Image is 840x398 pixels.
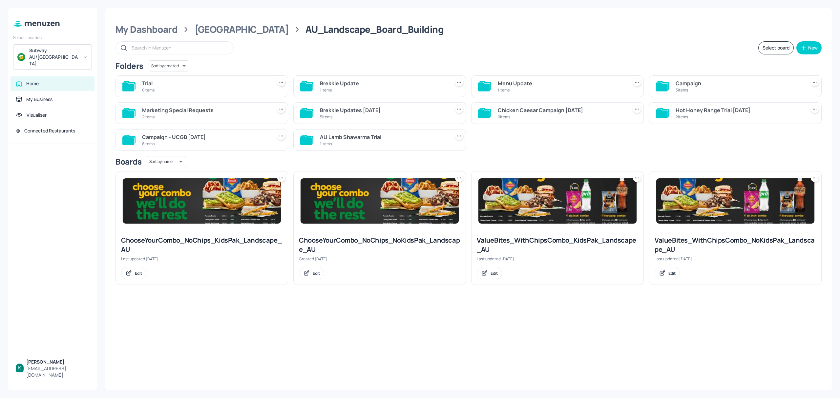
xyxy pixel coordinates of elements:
[808,46,818,50] div: New
[121,236,283,254] div: ChooseYourCombo_NoChips_KidsPak_Landscape_AU
[477,236,638,254] div: ValueBites_WithChipsCombo_KidsPak_Landscape_AU
[305,24,443,35] div: AU_Landscape_Board_Building
[320,79,447,87] div: Brekkie Update
[320,87,447,93] div: 1 items
[121,256,283,262] div: Last updated [DATE].
[478,178,637,224] img: 2025-07-14-1752473805400kqv07lorw2.jpeg
[299,256,460,262] div: Created [DATE].
[26,365,89,378] div: [EMAIL_ADDRESS][DOMAIN_NAME]
[676,79,803,87] div: Campaign
[320,106,447,114] div: Brekkie Updates [DATE]
[320,114,447,120] div: 5 items
[655,256,816,262] div: Last updated [DATE].
[115,61,143,71] div: Folders
[135,270,142,276] div: Edit
[26,359,89,365] div: [PERSON_NAME]
[498,114,625,120] div: 0 items
[132,43,227,52] input: Search in Menuzen
[498,87,625,93] div: 1 items
[24,128,75,134] div: Connected Restaurants
[656,178,814,224] img: 2025-07-10-17521107088203kx35vaunet.jpeg
[123,178,281,224] img: 2025-03-05-1741140906389y9ao5vmqtjk.jpeg
[668,270,676,276] div: Edit
[142,87,269,93] div: 0 items
[142,79,269,87] div: Trial
[313,270,320,276] div: Edit
[320,141,447,147] div: 1 items
[26,96,52,103] div: My Business
[17,53,25,61] img: avatar
[13,35,92,40] div: Select Location
[301,178,459,224] img: 2025-03-05-1741140906389y9ao5vmqtjk.jpeg
[676,87,803,93] div: 3 items
[27,112,47,118] div: Visualiser
[115,24,178,35] div: My Dashboard
[29,47,79,67] div: Subway AU/[GEOGRAPHIC_DATA]
[142,114,269,120] div: 2 items
[320,133,447,141] div: AU Lamb Shawarma Trial
[142,133,269,141] div: Campaign - UCGB [DATE]
[491,270,498,276] div: Edit
[16,364,24,371] img: ACg8ocKBIlbXoTTzaZ8RZ_0B6YnoiWvEjOPx6MQW7xFGuDwnGH3hbQ=s96-c
[142,141,269,147] div: 8 items
[676,106,803,114] div: Hot Honey Range Trial [DATE]
[655,236,816,254] div: ValueBites_WithChipsCombo_NoKidsPak_Landscape_AU
[195,24,289,35] div: [GEOGRAPHIC_DATA]
[299,236,460,254] div: ChooseYourCombo_NoChips_NoKidsPak_Landscape_AU
[115,156,141,167] div: Boards
[26,80,39,87] div: Home
[796,41,822,54] button: New
[498,106,625,114] div: Chicken Caesar Campaign [DATE]
[676,114,803,120] div: 2 items
[758,41,794,54] button: Select board
[147,155,186,168] div: Sort by name
[477,256,638,262] div: Last updated [DATE].
[142,106,269,114] div: Marketing Special Requests
[149,59,189,72] div: Sort by created
[498,79,625,87] div: Menu Update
